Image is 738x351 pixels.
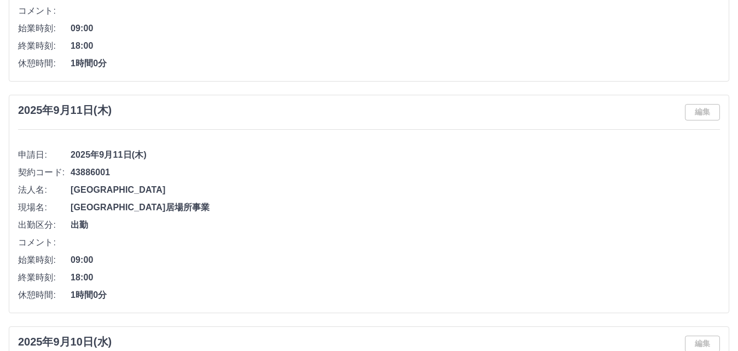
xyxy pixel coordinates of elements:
[18,271,71,284] span: 終業時刻:
[18,254,71,267] span: 始業時刻:
[71,271,720,284] span: 18:00
[18,336,112,348] h3: 2025年9月10日(水)
[18,218,71,232] span: 出勤区分:
[71,289,720,302] span: 1時間0分
[18,22,71,35] span: 始業時刻:
[18,289,71,302] span: 休憩時間:
[71,39,720,53] span: 18:00
[71,57,720,70] span: 1時間0分
[71,22,720,35] span: 09:00
[18,104,112,117] h3: 2025年9月11日(木)
[18,236,71,249] span: コメント:
[18,39,71,53] span: 終業時刻:
[18,183,71,197] span: 法人名:
[18,4,71,18] span: コメント:
[18,201,71,214] span: 現場名:
[18,148,71,162] span: 申請日:
[71,166,720,179] span: 43886001
[71,183,720,197] span: [GEOGRAPHIC_DATA]
[71,148,720,162] span: 2025年9月11日(木)
[71,201,720,214] span: [GEOGRAPHIC_DATA]居場所事業
[18,166,71,179] span: 契約コード:
[18,57,71,70] span: 休憩時間:
[71,218,720,232] span: 出勤
[71,254,720,267] span: 09:00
